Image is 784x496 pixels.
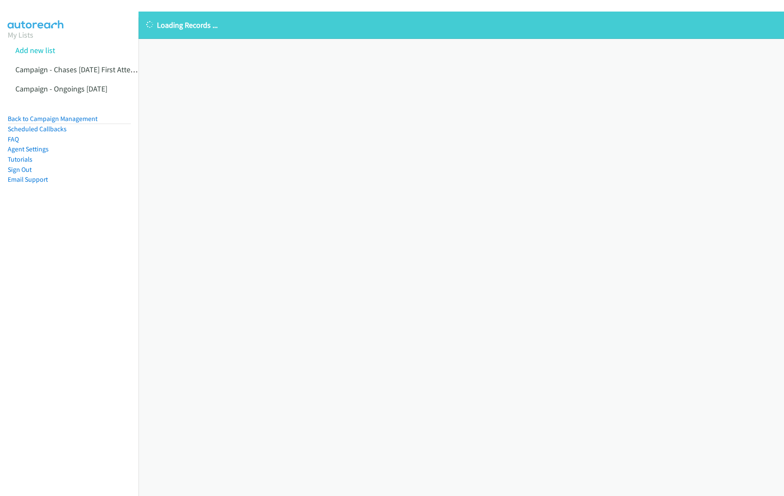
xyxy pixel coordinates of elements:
[8,175,48,183] a: Email Support
[15,84,107,94] a: Campaign - Ongoings [DATE]
[8,135,19,143] a: FAQ
[8,155,32,163] a: Tutorials
[146,19,776,31] p: Loading Records ...
[8,145,49,153] a: Agent Settings
[15,65,144,74] a: Campaign - Chases [DATE] First Attempt
[8,125,67,133] a: Scheduled Callbacks
[8,115,97,123] a: Back to Campaign Management
[712,459,778,490] iframe: Checklist
[15,45,55,55] a: Add new list
[8,165,32,174] a: Sign Out
[8,30,33,40] a: My Lists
